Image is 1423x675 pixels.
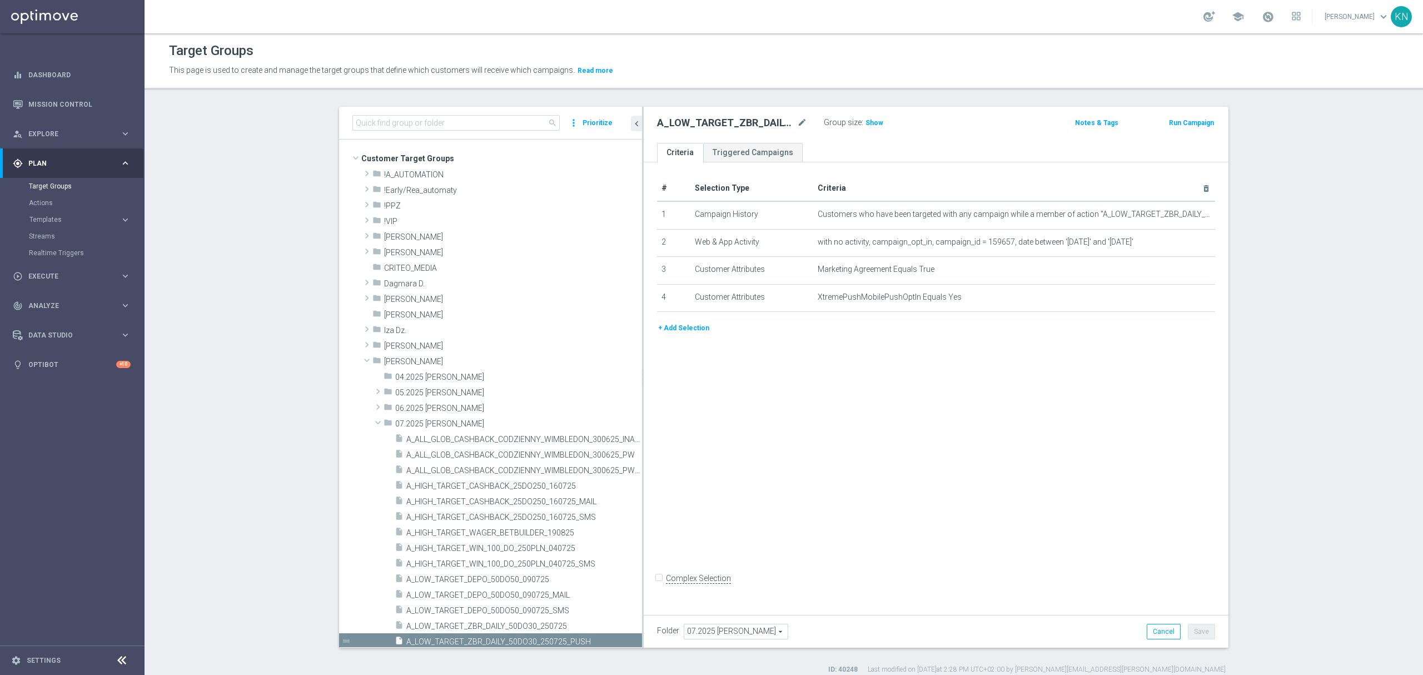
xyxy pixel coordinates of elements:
[1377,11,1390,23] span: keyboard_arrow_down
[657,322,710,334] button: + Add Selection
[818,210,1211,219] span: Customers who have been targeted with any campaign while a member of action "A_LOW_TARGET_ZBR_DAI...
[395,449,404,462] i: insert_drive_file
[384,295,642,304] span: Dawid K.
[865,119,883,127] span: Show
[406,435,642,444] span: A_ALL_GLOB_CASHBACK_CODZIENNY_WIMBLEDON_300625_INAPP_020725
[28,160,120,167] span: Plan
[120,128,131,139] i: keyboard_arrow_right
[12,301,131,310] button: track_changes Analyze keyboard_arrow_right
[406,590,642,600] span: A_LOW_TARGET_DEPO_50DO50_090725_MAIL
[372,340,381,353] i: folder
[384,310,642,320] span: El&#x17C;bieta S.
[406,606,642,616] span: A_LOW_TARGET_DEPO_50DO50_090725_SMS
[372,278,381,291] i: folder
[120,300,131,311] i: keyboard_arrow_right
[818,183,846,192] span: Criteria
[28,131,120,137] span: Explore
[384,403,392,415] i: folder
[29,232,116,241] a: Streams
[372,169,381,182] i: folder
[13,158,120,168] div: Plan
[1147,624,1181,639] button: Cancel
[13,330,120,340] div: Data Studio
[657,201,690,229] td: 1
[27,657,61,664] a: Settings
[384,232,642,242] span: And&#x17C;elika B.
[28,273,120,280] span: Execute
[395,558,404,571] i: insert_drive_file
[395,404,642,413] span: 06.2025 Kamil N.
[29,178,143,195] div: Target Groups
[384,248,642,257] span: Antoni L.
[406,513,642,522] span: A_HIGH_TARGET_CASHBACK_25DO250_160725_SMS
[169,66,575,75] span: This page is used to create and manage the target groups that define which customers will receive...
[657,116,795,130] h2: A_LOW_TARGET_ZBR_DAILY_50DO30_250725_PUSH
[657,257,690,285] td: 3
[120,215,131,225] i: keyboard_arrow_right
[13,271,120,281] div: Execute
[690,284,813,312] td: Customer Attributes
[11,656,21,666] i: settings
[29,216,109,223] span: Templates
[29,228,143,245] div: Streams
[395,589,404,602] i: insert_drive_file
[576,64,614,77] button: Read more
[395,636,404,649] i: insert_drive_file
[631,118,642,129] i: chevron_left
[372,185,381,197] i: folder
[631,116,642,131] button: chevron_left
[395,388,642,398] span: 05.2025 Kamil N.
[384,279,642,289] span: Dagmara D.
[395,434,404,446] i: insert_drive_file
[395,621,404,633] i: insert_drive_file
[384,170,642,180] span: !A_AUTOMATION
[372,294,381,306] i: folder
[406,497,642,507] span: A_HIGH_TARGET_CASHBACK_25DO250_160725_MAIL
[406,482,642,491] span: A_HIGH_TARGET_CASHBACK_25DO250_160725
[13,301,120,311] div: Analyze
[29,215,131,224] button: Templates keyboard_arrow_right
[372,247,381,260] i: folder
[568,115,579,131] i: more_vert
[120,271,131,281] i: keyboard_arrow_right
[818,237,1133,247] span: with no activity, campaign_opt_in, campaign_id = 159657, date between '[DATE]' and '[DATE]'
[395,496,404,509] i: insert_drive_file
[690,257,813,285] td: Customer Attributes
[406,450,642,460] span: A_ALL_GLOB_CASHBACK_CODZIENNY_WIMBLEDON_300625_PW
[12,159,131,168] button: gps_fixed Plan keyboard_arrow_right
[29,182,116,191] a: Target Groups
[29,198,116,207] a: Actions
[406,637,642,647] span: A_LOW_TARGET_ZBR_DAILY_50DO30_250725_PUSH
[29,245,143,261] div: Realtime Triggers
[1391,6,1412,27] div: KN
[406,559,642,569] span: A_HIGH_TARGET_WIN_100_DO_250PLN_040725_SMS
[12,272,131,281] button: play_circle_outline Execute keyboard_arrow_right
[395,419,642,429] span: 07.2025 Kamil N.
[548,118,557,127] span: search
[12,360,131,369] div: lightbulb Optibot +10
[690,201,813,229] td: Campaign History
[361,151,642,166] span: Customer Target Groups
[406,544,642,553] span: A_HIGH_TARGET_WIN_100_DO_250PLN_040725
[29,195,143,211] div: Actions
[12,331,131,340] button: Data Studio keyboard_arrow_right
[862,118,863,127] label: :
[12,71,131,80] button: equalizer Dashboard
[581,116,614,131] button: Prioritize
[372,216,381,229] i: folder
[384,264,642,273] span: CRITEO_MEDIA
[29,211,143,228] div: Templates
[384,186,642,195] span: !Early/Rea_automaty
[372,325,381,337] i: folder
[12,100,131,109] div: Mission Control
[120,330,131,340] i: keyboard_arrow_right
[384,418,392,431] i: folder
[406,622,642,631] span: A_LOW_TARGET_ZBR_DAILY_50DO30_250725
[818,265,934,274] span: Marketing Agreement Equals True
[116,361,131,368] div: +10
[13,129,23,139] i: person_search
